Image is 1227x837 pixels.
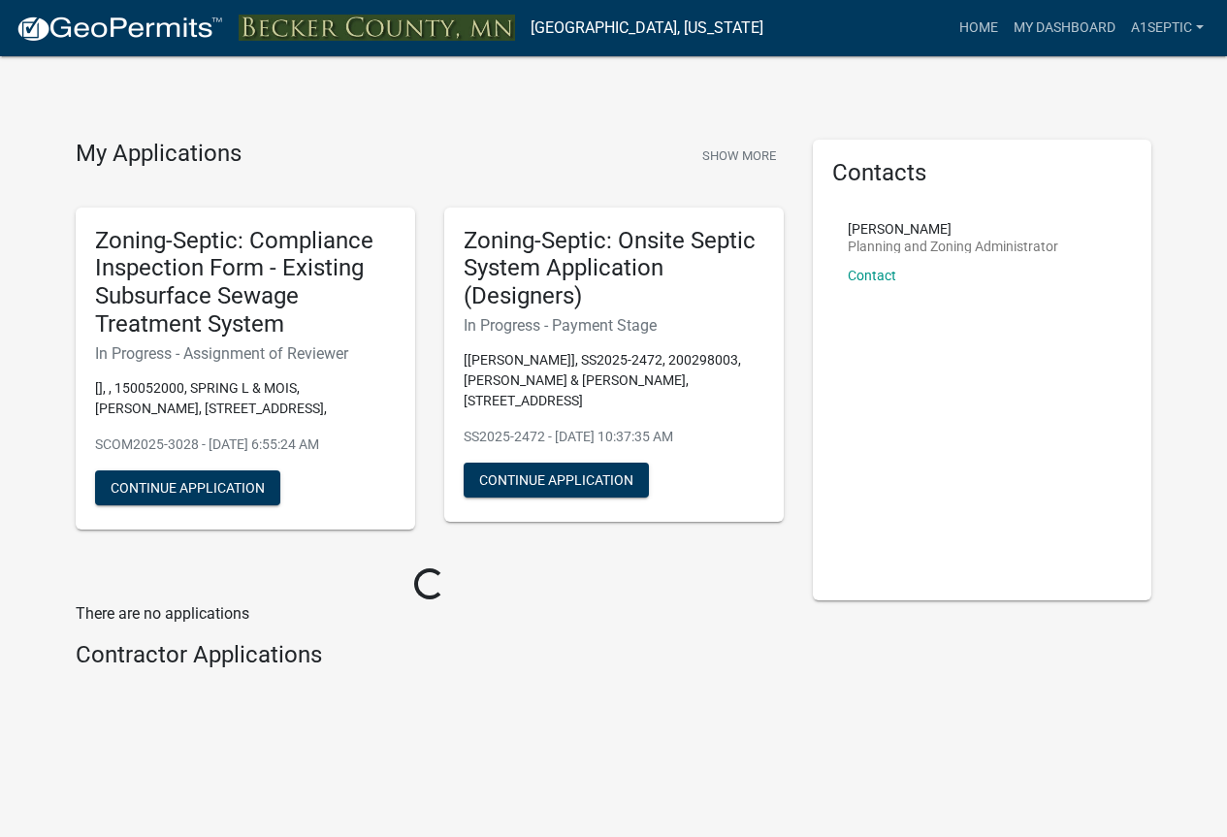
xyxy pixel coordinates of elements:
h4: Contractor Applications [76,641,784,669]
p: [PERSON_NAME] [848,222,1058,236]
a: [GEOGRAPHIC_DATA], [US_STATE] [531,12,763,45]
img: Becker County, Minnesota [239,15,515,41]
a: Home [952,10,1006,47]
a: My Dashboard [1006,10,1123,47]
button: Show More [694,140,784,172]
h5: Contacts [832,159,1133,187]
h5: Zoning-Septic: Onsite Septic System Application (Designers) [464,227,764,310]
p: [], , 150052000, SPRING L & MOIS,[PERSON_NAME], [STREET_ADDRESS], [95,378,396,419]
a: A1SEPTIC [1123,10,1211,47]
wm-workflow-list-section: Contractor Applications [76,641,784,677]
p: [[PERSON_NAME]], SS2025-2472, 200298003, [PERSON_NAME] & [PERSON_NAME], [STREET_ADDRESS] [464,350,764,411]
p: SS2025-2472 - [DATE] 10:37:35 AM [464,427,764,447]
p: Planning and Zoning Administrator [848,240,1058,253]
h6: In Progress - Assignment of Reviewer [95,344,396,363]
p: There are no applications [76,602,784,626]
button: Continue Application [464,463,649,498]
button: Continue Application [95,470,280,505]
p: SCOM2025-3028 - [DATE] 6:55:24 AM [95,435,396,455]
a: Contact [848,268,896,283]
h6: In Progress - Payment Stage [464,316,764,335]
h5: Zoning-Septic: Compliance Inspection Form - Existing Subsurface Sewage Treatment System [95,227,396,338]
h4: My Applications [76,140,242,169]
